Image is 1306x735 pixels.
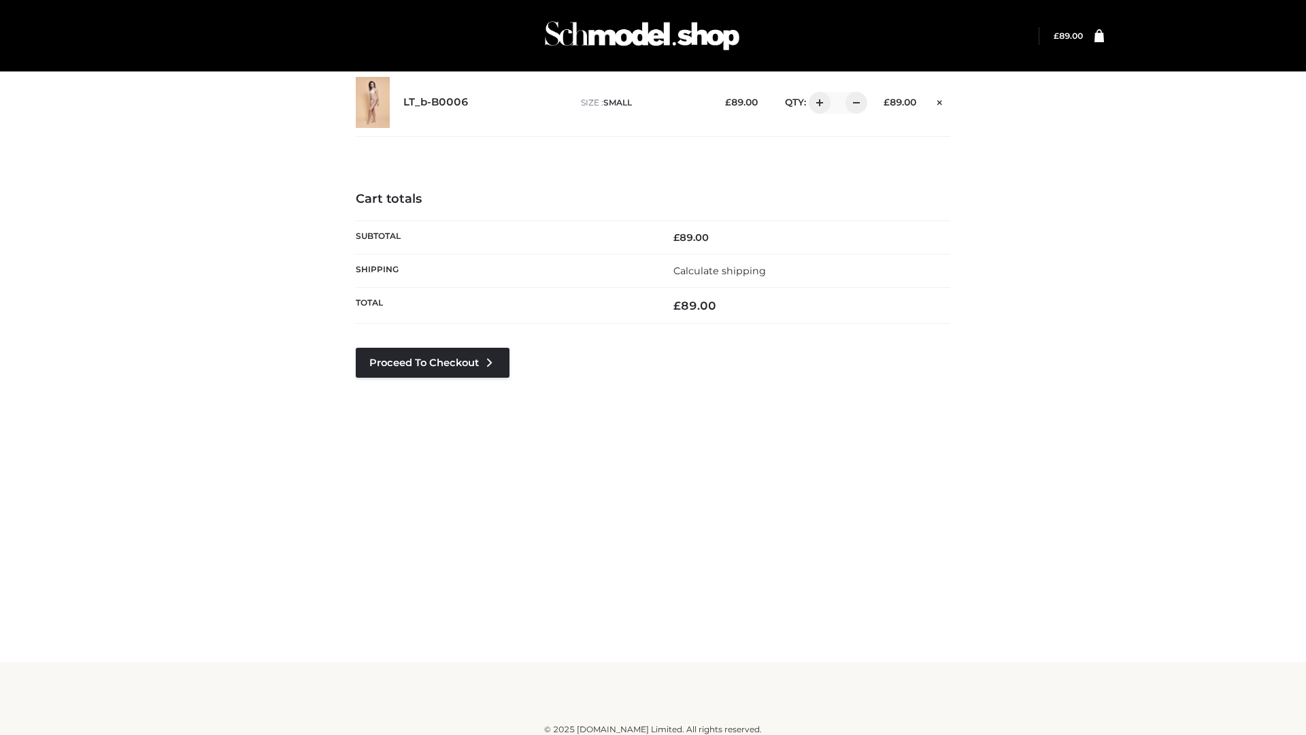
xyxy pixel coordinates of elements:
a: £89.00 [1054,31,1083,41]
span: £ [673,299,681,312]
th: Shipping [356,254,653,287]
th: Subtotal [356,220,653,254]
h4: Cart totals [356,192,950,207]
th: Total [356,288,653,324]
a: Remove this item [930,92,950,110]
p: size : [581,97,704,109]
bdi: 89.00 [673,231,709,244]
a: LT_b-B0006 [403,96,469,109]
img: Schmodel Admin 964 [540,9,744,63]
span: £ [725,97,731,108]
bdi: 89.00 [884,97,916,108]
span: £ [884,97,890,108]
bdi: 89.00 [725,97,758,108]
span: £ [1054,31,1059,41]
bdi: 89.00 [1054,31,1083,41]
bdi: 89.00 [673,299,716,312]
a: Calculate shipping [673,265,766,277]
div: QTY: [771,92,863,114]
span: SMALL [603,97,632,108]
a: Proceed to Checkout [356,348,509,378]
span: £ [673,231,680,244]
